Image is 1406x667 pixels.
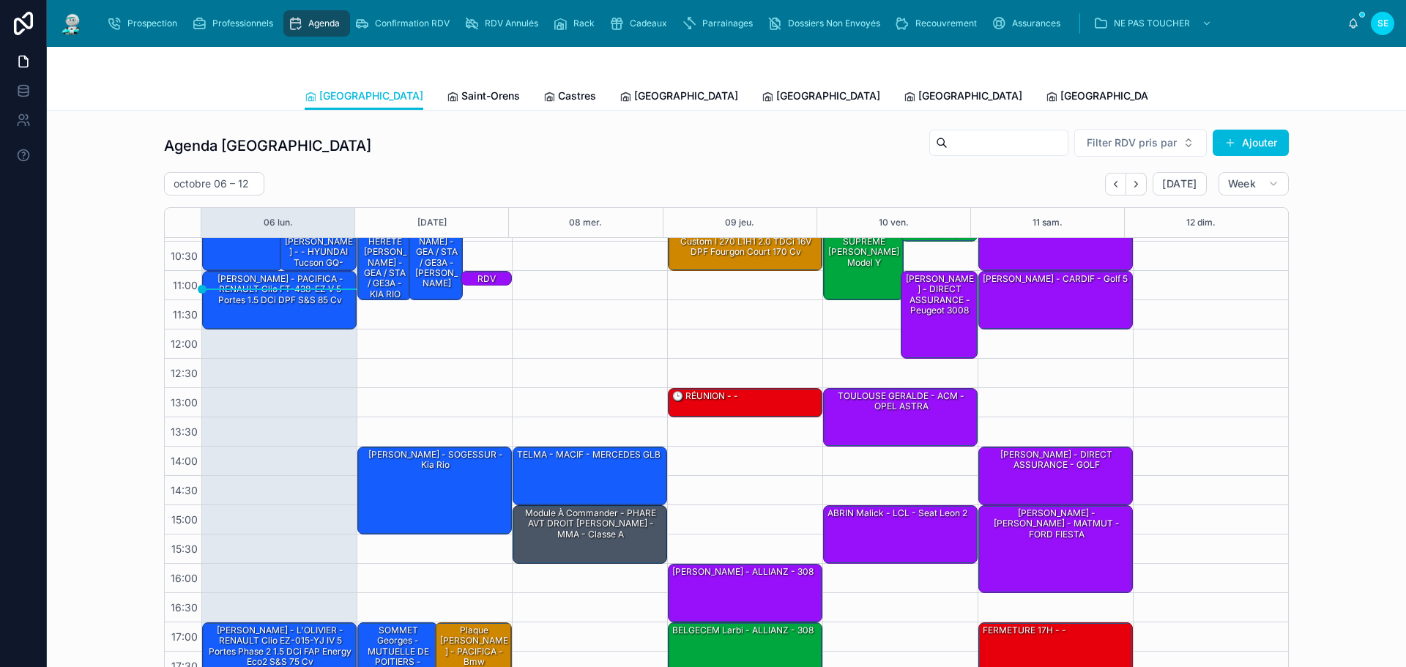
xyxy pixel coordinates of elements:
button: Back [1105,173,1126,195]
div: HERETE [PERSON_NAME] - GEA / STA / GE3A - [PERSON_NAME] [412,214,461,291]
a: Professionnels [187,10,283,37]
span: [GEOGRAPHIC_DATA] [918,89,1022,103]
div: [PERSON_NAME] - PACIFICA - RENAULT Clio FT-438-EZ V 5 Portes 1.5 dCi DPF S&S 85 cv [205,272,355,307]
button: 09 jeu. [725,208,754,237]
div: [PERSON_NAME] - CARDIF - golf 5 [979,272,1132,329]
a: Recouvrement [890,10,987,37]
span: 13:00 [167,396,201,409]
span: Week [1228,177,1256,190]
div: [PERSON_NAME] - ALLIANZ - 308 [669,564,822,622]
div: 🕒 RÉUNION - - [669,389,822,417]
div: [PERSON_NAME] - GAN - 307 [203,213,282,270]
div: TELMA - MACIF - MERCEDES GLB [516,448,662,461]
div: [PERSON_NAME] - S.A.S. SUPREME [PERSON_NAME] Model Y [826,214,902,269]
span: 14:00 [167,455,201,467]
button: Week [1219,172,1289,195]
a: Castres [543,83,596,112]
div: Module à commander - PHARE AVT DROIT [PERSON_NAME] - MMA - classe A [513,506,666,563]
span: Prospection [127,18,177,29]
span: Assurances [1012,18,1060,29]
h1: Agenda [GEOGRAPHIC_DATA] [164,135,371,156]
span: Recouvrement [915,18,977,29]
a: [GEOGRAPHIC_DATA] [762,83,880,112]
span: 17:00 [168,630,201,643]
span: Cadeaux [630,18,667,29]
a: Saint-Orens [447,83,520,112]
div: [PERSON_NAME] - DIRECT ASSURANCE - GOLF [979,447,1132,504]
div: TOULOUSE GERALDE - ACM - OPEL ASTRA [824,389,977,446]
div: [PERSON_NAME] - PACIFICA - RENAULT Clio FT-438-EZ V 5 Portes 1.5 dCi DPF S&S 85 cv [203,272,356,329]
a: [GEOGRAPHIC_DATA] [1046,83,1164,112]
span: Agenda [308,18,340,29]
a: Confirmation RDV [350,10,460,37]
a: Dossiers Non Envoyés [763,10,890,37]
span: Confirmation RDV [375,18,450,29]
div: HERETE [PERSON_NAME] - GEA / STA / GE3A - [PERSON_NAME] [409,213,462,299]
span: 13:30 [167,425,201,438]
div: ABRIN Malick - LCL - Seat leon 2 [824,506,977,563]
span: 12:00 [167,338,201,350]
span: 16:00 [167,572,201,584]
div: TELMA - MACIF - MERCEDES GLB [513,447,666,504]
div: [PERSON_NAME] - MACIF - FORD Transit/Tourneo GC496FD Transit Custom I 270 L1H1 2.0 TDCi 16V DPF F... [669,213,822,270]
div: Custode AR Gauche HERETE [PERSON_NAME] - GEA / STA / GE3A - KIA RIO [360,214,410,301]
div: scrollable content [97,7,1347,40]
a: [GEOGRAPHIC_DATA] [904,83,1022,112]
img: App logo [59,12,85,35]
a: Rack [548,10,605,37]
button: 08 mer. [569,208,602,237]
a: Agenda [283,10,350,37]
div: Custode AR Gauche HERETE [PERSON_NAME] - GEA / STA / GE3A - KIA RIO [358,213,411,299]
a: NE PAS TOUCHER [1089,10,1219,37]
div: SAV de Perpignan - [PERSON_NAME] - - HYUNDAI Tucson GQ-606-MF IV 1.6 TGDi 16V 230 Hybrid 2WD 179 ... [283,214,356,312]
div: RDV FICTIF Armel Banzadio 6 13 65 08 00 - - 308 [461,272,511,286]
div: FERMETURE 17H - - [981,624,1068,637]
span: 12:30 [167,367,201,379]
span: Castres [558,89,596,103]
span: 15:30 [168,543,201,555]
span: 15:00 [168,513,201,526]
span: 14:30 [167,484,201,496]
span: 16:30 [167,601,201,614]
button: [DATE] [1153,172,1206,195]
div: 10 ven. [879,208,909,237]
a: Assurances [987,10,1071,37]
span: [GEOGRAPHIC_DATA] [776,89,880,103]
span: [GEOGRAPHIC_DATA] [634,89,738,103]
span: NE PAS TOUCHER [1114,18,1190,29]
div: ABRIN Malick - LCL - Seat leon 2 [826,507,969,520]
div: 🕒 RÉUNION - - [671,390,740,403]
span: [GEOGRAPHIC_DATA] [319,89,423,103]
span: RDV Annulés [485,18,538,29]
span: Saint-Orens [461,89,520,103]
div: SAV de Perpignan - [PERSON_NAME] - - HYUNDAI Tucson GQ-606-MF IV 1.6 TGDi 16V 230 Hybrid 2WD 179 ... [280,213,357,270]
button: 11 sam. [1033,208,1063,237]
div: [PERSON_NAME] - CARDIF - golf 5 [981,272,1129,286]
button: 06 lun. [264,208,293,237]
span: Filter RDV pris par [1087,135,1177,150]
a: Parrainages [677,10,763,37]
a: RDV Annulés [460,10,548,37]
div: [PERSON_NAME] - DIRECT ASSURANCE - Peugeot 3008 [901,272,978,358]
span: 11:00 [169,279,201,291]
div: [PERSON_NAME] - S.A.S. SUPREME [PERSON_NAME] Model Y [824,213,903,299]
div: [PERSON_NAME] - SOGESSUR - Kia rio [358,447,511,534]
a: [GEOGRAPHIC_DATA] [620,83,738,112]
span: [DATE] [1162,177,1197,190]
a: Ajouter [1213,130,1289,156]
button: 12 dim. [1186,208,1216,237]
span: Parrainages [702,18,753,29]
span: Dossiers Non Envoyés [788,18,880,29]
div: Module à commander - PHARE AVT DROIT [PERSON_NAME] - MMA - classe A [516,507,666,541]
button: [DATE] [417,208,447,237]
div: RDV FICTIF Armel Banzadio 6 13 65 08 00 - - 308 [464,272,510,338]
div: BELGECEM Larbi - ALLIANZ - 308 [671,624,815,637]
h2: octobre 06 – 12 [174,176,249,191]
span: Rack [573,18,595,29]
div: [PERSON_NAME] - [PERSON_NAME] - MATMUT - FORD FIESTA [979,506,1132,592]
div: [PERSON_NAME] - DIRECT ASSURANCE - Peugeot 3008 [904,272,977,318]
div: [PERSON_NAME] - ALLIANZ - 308 [671,565,815,578]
